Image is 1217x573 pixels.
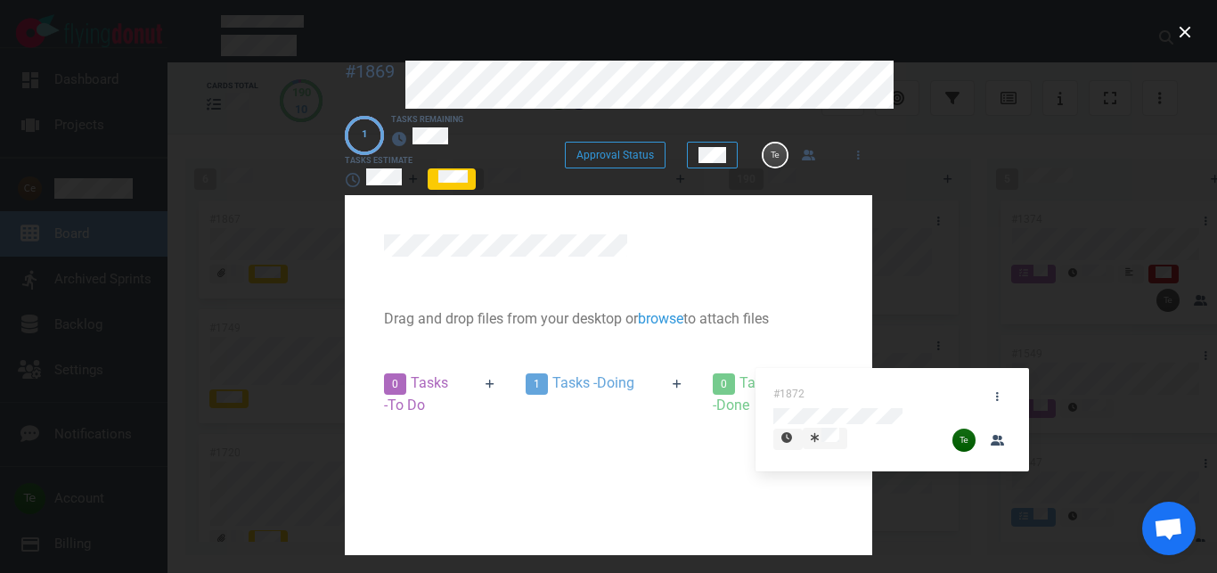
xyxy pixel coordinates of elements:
div: #1869 [345,61,395,83]
span: Drag and drop files from your desktop or [384,310,638,327]
button: Approval Status [565,142,666,168]
span: Tasks - To Do [384,374,448,413]
div: 1 [362,127,367,143]
a: browse [638,310,683,327]
span: 0 [384,373,406,395]
button: close [1171,18,1199,46]
span: 1 [526,373,548,395]
img: 26 [764,143,787,167]
span: to attach files [683,310,769,327]
span: 0 [713,373,735,395]
span: Tasks - Doing [552,374,634,391]
div: Tasks Remaining [391,114,464,127]
a: Chat abierto [1142,502,1196,555]
div: Tasks Estimate [345,155,418,168]
span: Tasks - Done [713,374,777,413]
